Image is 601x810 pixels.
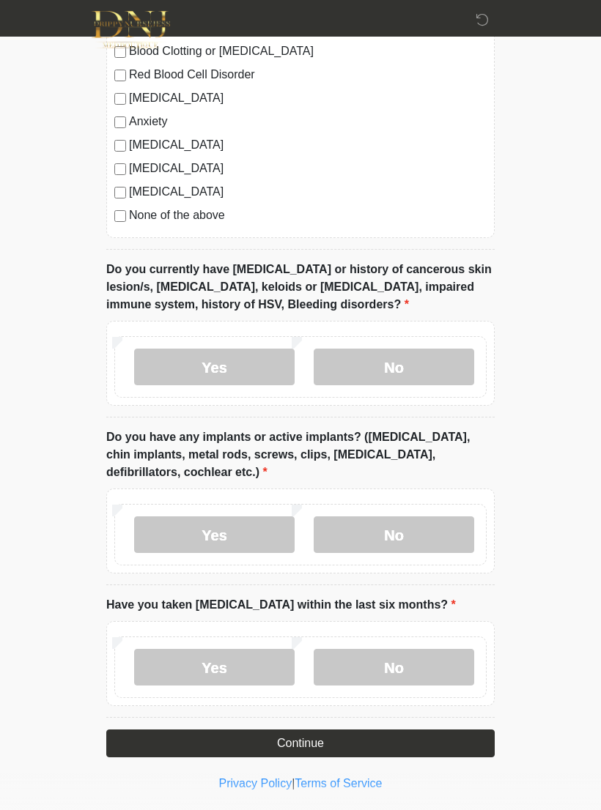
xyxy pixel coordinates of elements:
input: [MEDICAL_DATA] [114,140,126,152]
label: Anxiety [129,113,487,130]
label: No [314,349,474,385]
label: No [314,516,474,553]
label: Yes [134,649,295,685]
input: [MEDICAL_DATA] [114,163,126,175]
input: [MEDICAL_DATA] [114,93,126,105]
label: None of the above [129,207,487,224]
a: | [292,777,295,789]
label: [MEDICAL_DATA] [129,160,487,177]
label: Do you currently have [MEDICAL_DATA] or history of cancerous skin lesion/s, [MEDICAL_DATA], keloi... [106,261,495,313]
label: [MEDICAL_DATA] [129,136,487,154]
label: [MEDICAL_DATA] [129,183,487,201]
button: Continue [106,729,495,757]
a: Terms of Service [295,777,382,789]
input: None of the above [114,210,126,222]
img: DNJ Med Boutique Logo [92,11,170,48]
label: Red Blood Cell Disorder [129,66,487,83]
input: [MEDICAL_DATA] [114,187,126,198]
label: No [314,649,474,685]
a: Privacy Policy [219,777,292,789]
label: Have you taken [MEDICAL_DATA] within the last six months? [106,596,456,614]
input: Anxiety [114,116,126,128]
label: [MEDICAL_DATA] [129,89,487,107]
label: Yes [134,349,295,385]
label: Do you have any implants or active implants? ([MEDICAL_DATA], chin implants, metal rods, screws, ... [106,428,495,481]
input: Red Blood Cell Disorder [114,70,126,81]
label: Yes [134,516,295,553]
